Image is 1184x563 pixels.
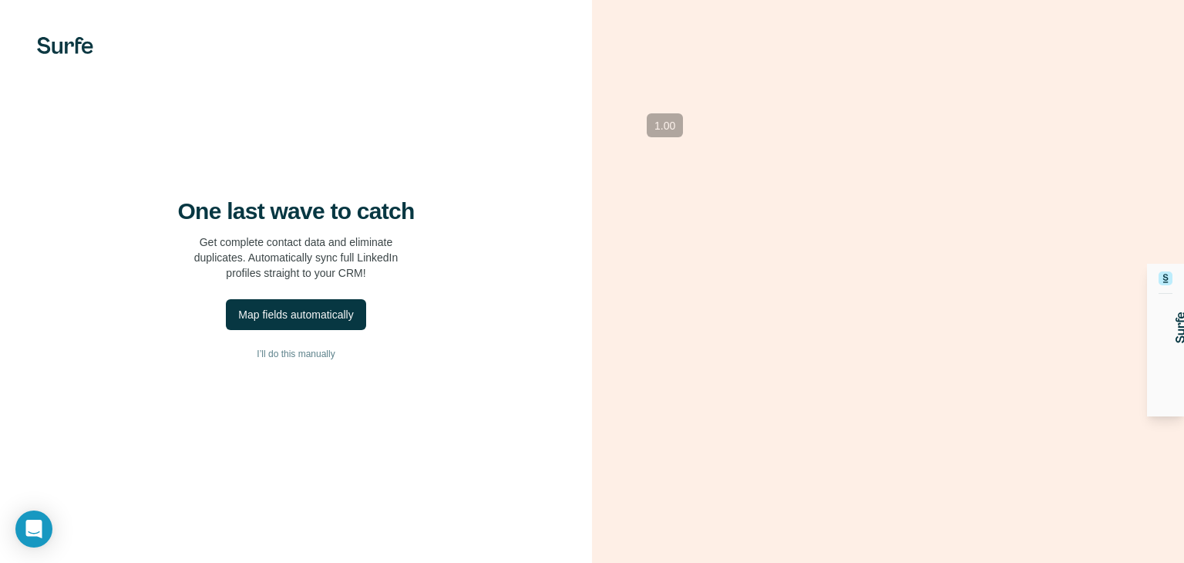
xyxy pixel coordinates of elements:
[238,307,353,322] div: Map fields automatically
[37,37,93,54] img: Surfe's logo
[31,342,561,366] button: I’ll do this manually
[1159,271,1172,285] img: Surfe Logo
[226,299,365,330] button: Map fields automatically
[257,347,335,361] span: I’ll do this manually
[194,234,399,281] p: Get complete contact data and eliminate duplicates. Automatically sync full LinkedIn profiles str...
[15,511,52,548] div: Open Intercom Messenger
[178,197,415,225] h4: One last wave to catch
